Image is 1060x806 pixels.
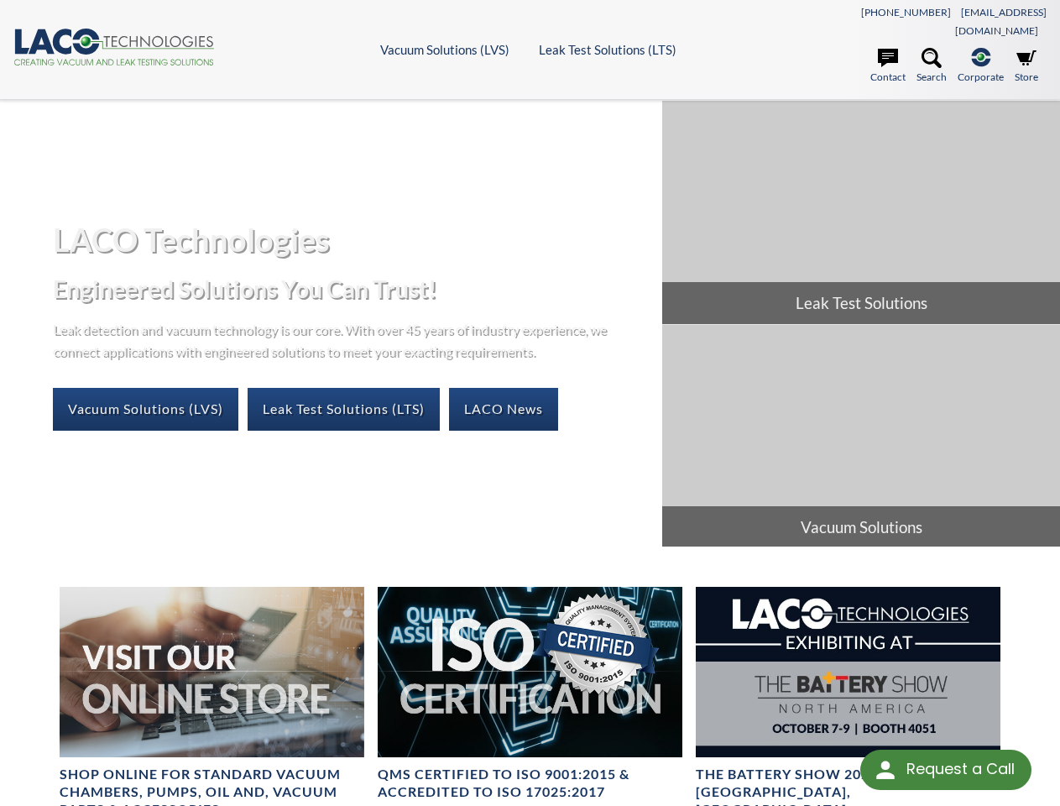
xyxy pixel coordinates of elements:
div: Request a Call [860,750,1031,790]
h2: Engineered Solutions You Can Trust! [53,274,649,305]
h4: QMS CERTIFIED to ISO 9001:2015 & Accredited to ISO 17025:2017 [378,766,682,801]
a: Search [916,48,947,85]
h1: LACO Technologies [53,219,649,260]
div: Request a Call [906,750,1015,788]
a: ISO Certification headerQMS CERTIFIED to ISO 9001:2015 & Accredited to ISO 17025:2017 [378,587,682,802]
a: Vacuum Solutions (LVS) [53,388,238,430]
img: round button [872,756,899,783]
a: Vacuum Solutions [662,325,1060,548]
span: Vacuum Solutions [662,506,1060,548]
a: [EMAIL_ADDRESS][DOMAIN_NAME] [955,6,1047,37]
span: Leak Test Solutions [662,282,1060,324]
span: Corporate [958,69,1004,85]
a: Vacuum Solutions (LVS) [380,42,509,57]
a: Leak Test Solutions [662,101,1060,324]
a: Store [1015,48,1038,85]
a: LACO News [449,388,558,430]
a: [PHONE_NUMBER] [861,6,951,18]
p: Leak detection and vacuum technology is our core. With over 45 years of industry experience, we c... [53,318,615,361]
a: Leak Test Solutions (LTS) [539,42,676,57]
a: Contact [870,48,906,85]
a: Leak Test Solutions (LTS) [248,388,440,430]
